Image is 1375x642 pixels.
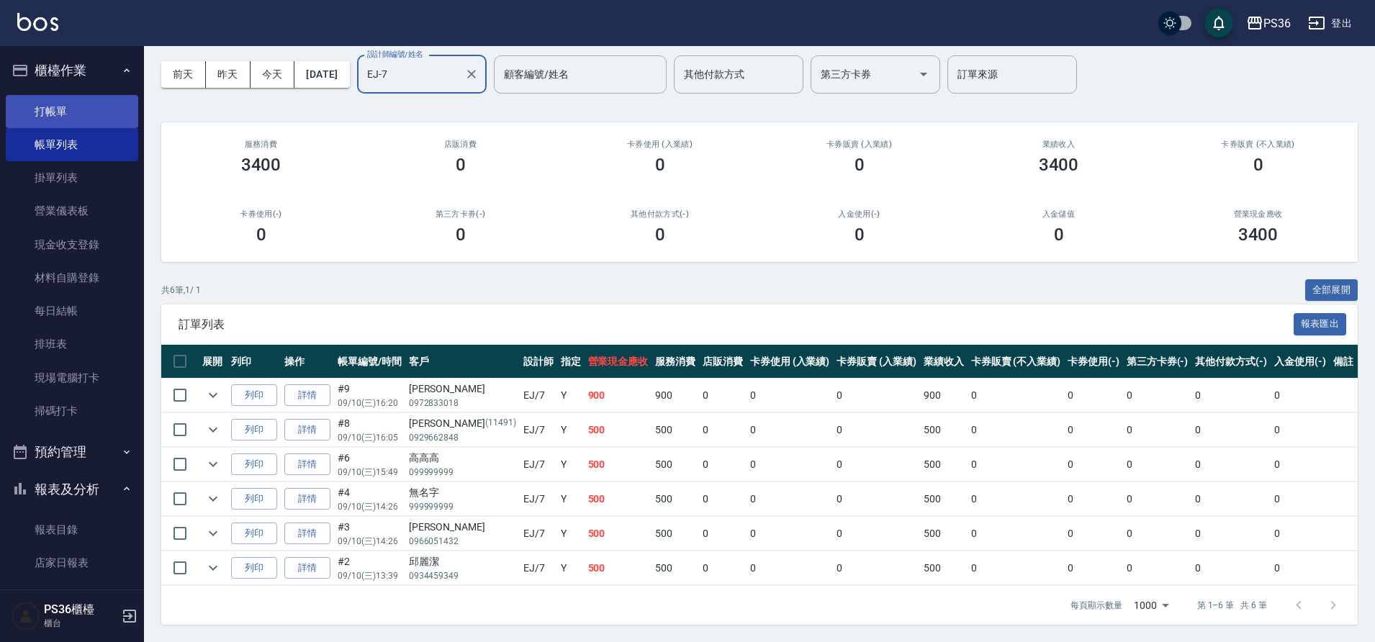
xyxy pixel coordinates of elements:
td: 0 [1271,482,1330,516]
td: 500 [585,517,652,551]
div: 高高高 [409,451,516,466]
th: 店販消費 [699,345,747,379]
td: 0 [968,551,1064,585]
h2: 營業現金應收 [1176,209,1340,219]
td: 0 [747,379,834,412]
h2: 卡券販賣 (入業績) [777,140,942,149]
td: 0 [1191,551,1271,585]
td: 0 [833,413,920,447]
p: 999999999 [409,500,516,513]
button: Clear [461,64,482,84]
td: 500 [585,448,652,481]
button: 登出 [1302,10,1358,37]
td: 0 [1191,517,1271,551]
button: 昨天 [206,61,251,88]
div: 邱麗潔 [409,554,516,569]
p: (11491) [485,416,516,431]
td: 0 [968,482,1064,516]
td: 500 [585,551,652,585]
td: EJ /7 [520,379,557,412]
a: 店家日報表 [6,546,138,579]
th: 操作 [281,345,334,379]
h3: 0 [1253,155,1263,175]
td: #9 [334,379,405,412]
h3: 3400 [1238,225,1279,245]
td: 0 [1123,517,1192,551]
a: 帳單列表 [6,128,138,161]
a: 營業儀表板 [6,194,138,227]
h3: 3400 [241,155,281,175]
button: expand row [202,523,224,544]
td: Y [557,379,585,412]
div: [PERSON_NAME] [409,520,516,535]
td: 500 [652,413,699,447]
td: #3 [334,517,405,551]
td: 0 [699,413,747,447]
p: 0972833018 [409,397,516,410]
button: 全部展開 [1305,279,1358,302]
a: 材料自購登錄 [6,261,138,294]
p: 099999999 [409,466,516,479]
button: expand row [202,557,224,579]
td: 500 [652,551,699,585]
a: 報表匯出 [1294,317,1347,330]
p: 每頁顯示數量 [1070,599,1122,612]
th: 卡券販賣 (入業績) [833,345,920,379]
h2: 卡券使用(-) [179,209,343,219]
a: 詳情 [284,488,330,510]
p: 09/10 (三) 15:49 [338,466,402,479]
th: 卡券販賣 (不入業績) [968,345,1064,379]
td: 0 [1064,413,1123,447]
td: 0 [968,379,1064,412]
td: 0 [968,448,1064,481]
div: 1000 [1128,586,1174,625]
a: 現金收支登錄 [6,228,138,261]
td: 500 [652,482,699,516]
a: 詳情 [284,557,330,579]
th: 客戶 [405,345,520,379]
td: #6 [334,448,405,481]
td: 900 [585,379,652,412]
td: 0 [833,448,920,481]
div: 無名字 [409,485,516,500]
th: 指定 [557,345,585,379]
td: 0 [1123,551,1192,585]
a: 互助日報表 [6,580,138,613]
p: 0966051432 [409,535,516,548]
div: [PERSON_NAME] [409,381,516,397]
h3: 0 [256,225,266,245]
td: Y [557,413,585,447]
td: 500 [652,517,699,551]
th: 展開 [199,345,227,379]
td: 0 [1271,413,1330,447]
th: 第三方卡券(-) [1123,345,1192,379]
a: 詳情 [284,419,330,441]
a: 詳情 [284,453,330,476]
p: 櫃台 [44,617,117,630]
button: 列印 [231,557,277,579]
h2: 第三方卡券(-) [378,209,543,219]
h2: 其他付款方式(-) [577,209,742,219]
p: 0929662848 [409,431,516,444]
h3: 0 [855,155,865,175]
td: Y [557,551,585,585]
button: 櫃檯作業 [6,52,138,89]
td: 500 [652,448,699,481]
td: EJ /7 [520,482,557,516]
th: 入金使用(-) [1271,345,1330,379]
button: 報表及分析 [6,471,138,508]
td: 0 [833,482,920,516]
td: Y [557,482,585,516]
td: 0 [1064,551,1123,585]
a: 報表目錄 [6,513,138,546]
td: 0 [699,448,747,481]
div: PS36 [1263,14,1291,32]
button: 報表匯出 [1294,313,1347,335]
td: 500 [920,482,968,516]
th: 設計師 [520,345,557,379]
td: Y [557,448,585,481]
h3: 0 [855,225,865,245]
button: 列印 [231,523,277,545]
td: 0 [1123,448,1192,481]
td: 0 [747,482,834,516]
